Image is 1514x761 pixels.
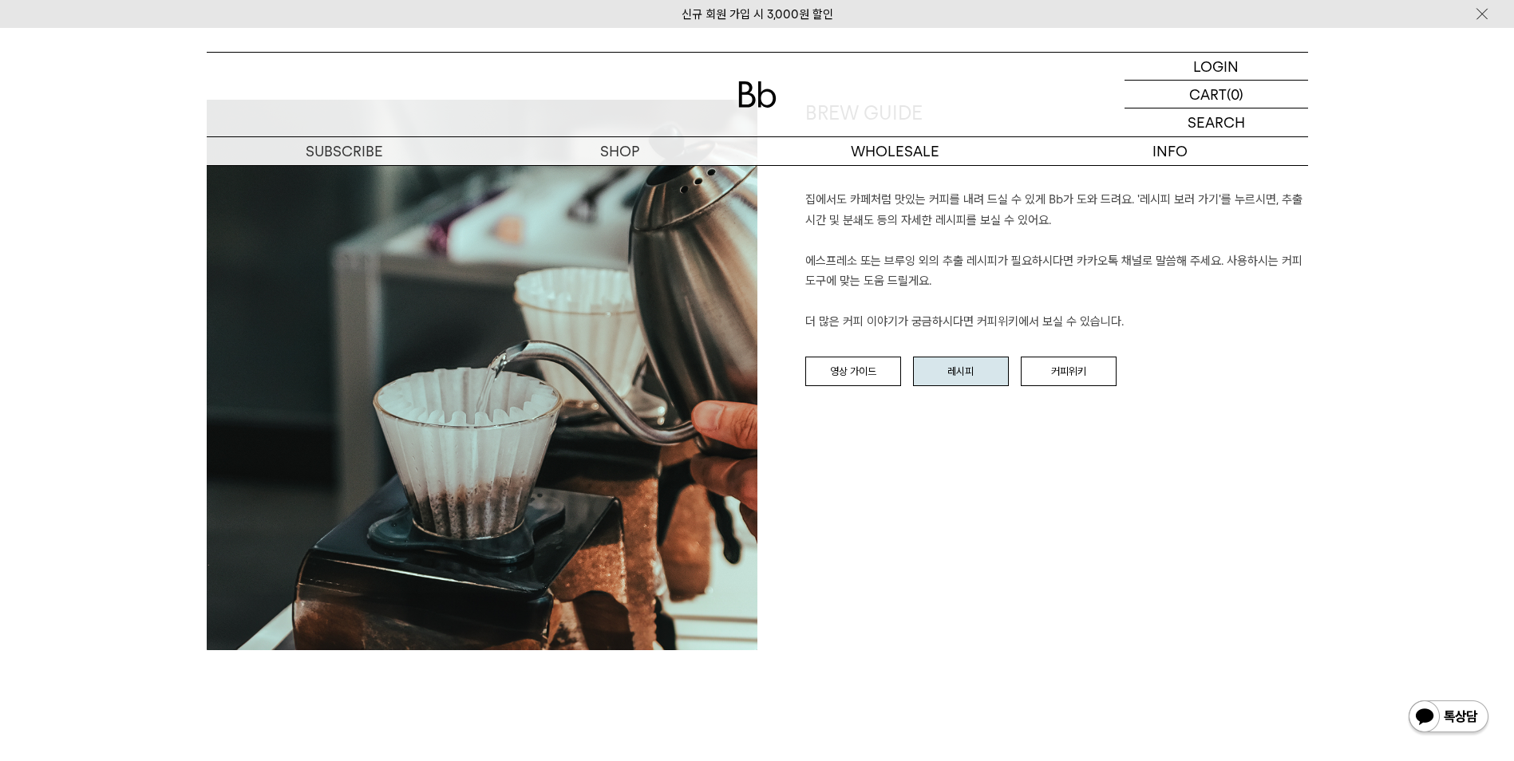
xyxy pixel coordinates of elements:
[738,81,777,108] img: 로고
[1193,53,1239,80] p: LOGIN
[207,100,757,650] img: a9080350f8f7d047e248a4ae6390d20f_153659.jpg
[207,137,482,165] a: SUBSCRIBE
[757,137,1033,165] p: WHOLESALE
[805,357,901,387] a: 영상 가이드
[1189,81,1227,108] p: CART
[805,190,1308,333] p: 집에서도 카페처럼 맛있는 커피를 내려 드실 ﻿수 있게 Bb가 도와 드려요. '레시피 보러 가기'를 누르시면, 추출 시간 및 분쇄도 등의 자세한 레시피를 보실 수 있어요. 에스...
[1021,357,1117,387] a: 커피위키
[682,7,833,22] a: 신규 회원 가입 시 3,000원 할인
[482,137,757,165] a: SHOP
[1033,137,1308,165] p: INFO
[1407,699,1490,737] img: 카카오톡 채널 1:1 채팅 버튼
[1227,81,1243,108] p: (0)
[1125,53,1308,81] a: LOGIN
[1188,108,1245,136] p: SEARCH
[1125,81,1308,108] a: CART (0)
[913,357,1009,387] a: 레시피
